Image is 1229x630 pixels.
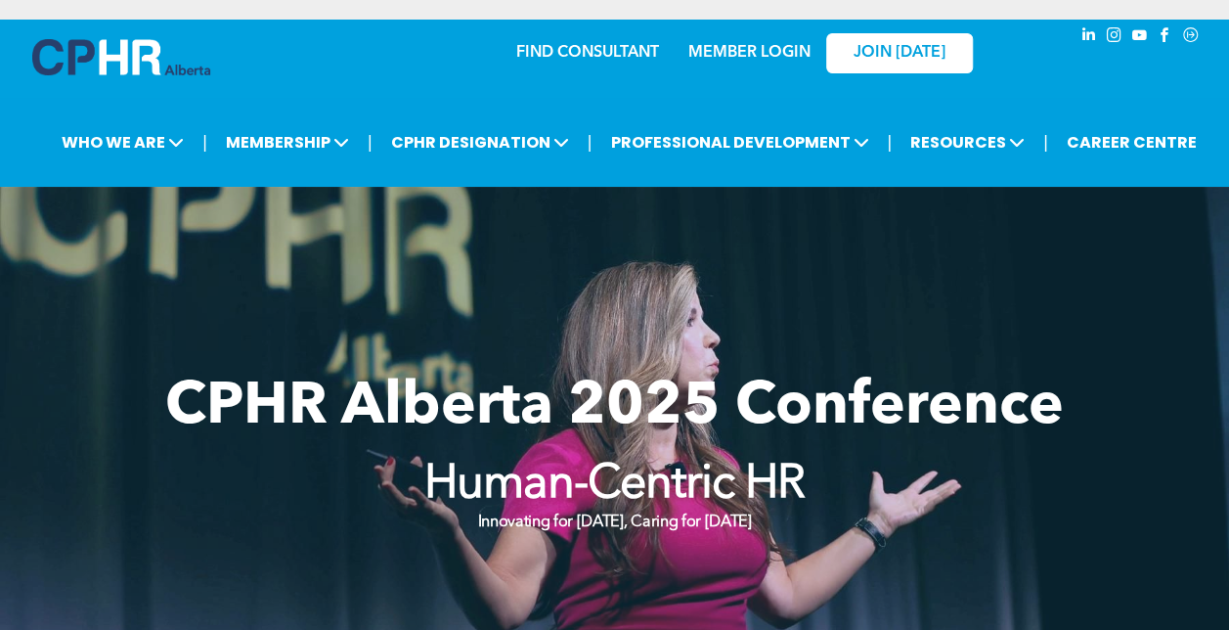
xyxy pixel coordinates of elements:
[1155,24,1176,51] a: facebook
[688,45,811,61] a: MEMBER LOGIN
[1104,24,1125,51] a: instagram
[826,33,973,73] a: JOIN [DATE]
[854,44,945,63] span: JOIN [DATE]
[887,122,892,162] li: |
[1129,24,1151,51] a: youtube
[1043,122,1048,162] li: |
[220,124,355,160] span: MEMBERSHIP
[904,124,1031,160] span: RESOURCES
[1180,24,1202,51] a: Social network
[165,379,1064,437] span: CPHR Alberta 2025 Conference
[516,45,659,61] a: FIND CONSULTANT
[202,122,207,162] li: |
[1078,24,1100,51] a: linkedin
[32,39,210,75] img: A blue and white logo for cp alberta
[1061,124,1203,160] a: CAREER CENTRE
[385,124,575,160] span: CPHR DESIGNATION
[604,124,874,160] span: PROFESSIONAL DEVELOPMENT
[368,122,373,162] li: |
[588,122,593,162] li: |
[56,124,190,160] span: WHO WE ARE
[424,462,806,509] strong: Human-Centric HR
[477,515,751,530] strong: Innovating for [DATE], Caring for [DATE]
